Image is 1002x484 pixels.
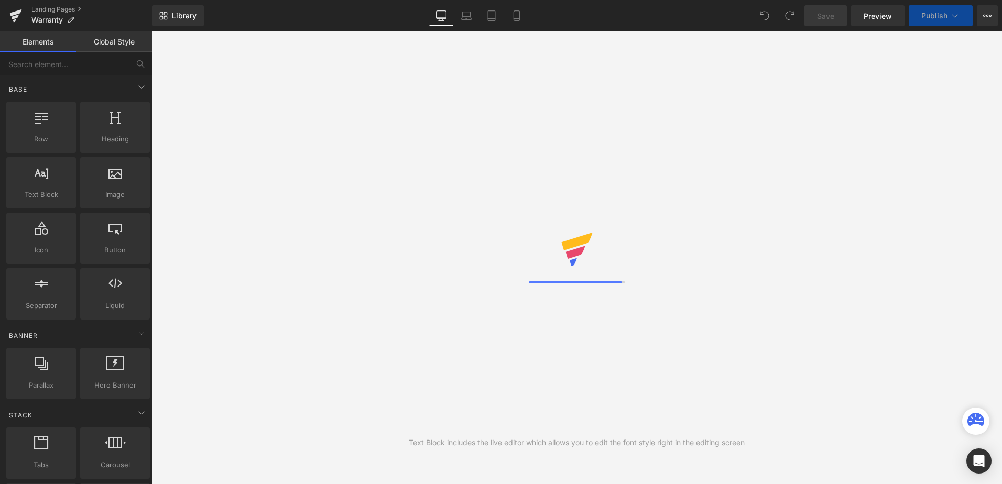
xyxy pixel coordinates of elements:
a: Tablet [479,5,504,26]
a: Desktop [429,5,454,26]
span: Icon [9,245,73,256]
span: Row [9,134,73,145]
span: Separator [9,300,73,311]
span: Publish [921,12,947,20]
a: Global Style [76,31,152,52]
button: More [977,5,998,26]
span: Parallax [9,380,73,391]
span: Text Block [9,189,73,200]
span: Image [83,189,147,200]
button: Redo [779,5,800,26]
span: Warranty [31,16,63,24]
span: Banner [8,331,39,340]
a: Preview [851,5,905,26]
a: Laptop [454,5,479,26]
a: New Library [152,5,204,26]
div: Open Intercom Messenger [966,448,992,474]
span: Tabs [9,459,73,470]
div: Text Block includes the live editor which allows you to edit the font style right in the editing ... [409,437,745,448]
a: Mobile [504,5,529,26]
span: Liquid [83,300,147,311]
span: Heading [83,134,147,145]
span: Base [8,84,28,94]
span: Library [172,11,197,20]
span: Button [83,245,147,256]
button: Publish [909,5,973,26]
span: Save [817,10,834,21]
span: Preview [864,10,892,21]
span: Hero Banner [83,380,147,391]
a: Landing Pages [31,5,152,14]
button: Undo [754,5,775,26]
span: Stack [8,410,34,420]
span: Carousel [83,459,147,470]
